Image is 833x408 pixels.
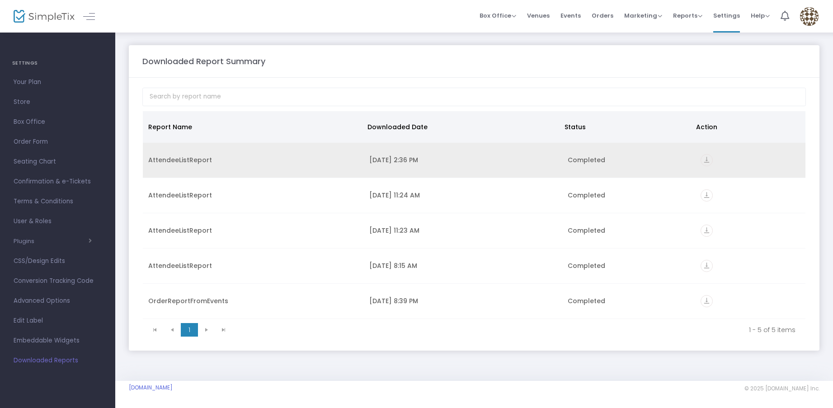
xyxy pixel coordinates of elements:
span: Orders [592,4,613,27]
div: Completed [568,191,689,200]
span: Box Office [14,116,102,128]
div: Completed [568,155,689,164]
div: AttendeeListReport [148,191,358,200]
span: Edit Label [14,315,102,327]
div: https://go.SimpleTix.com/gppzy [701,295,800,307]
span: Events [560,4,581,27]
span: Store [14,96,102,108]
div: AttendeeListReport [148,155,358,164]
th: Status [559,111,691,143]
span: Your Plan [14,76,102,88]
span: User & Roles [14,216,102,227]
i: vertical_align_bottom [701,295,713,307]
span: Confirmation & e-Tickets [14,176,102,188]
div: Completed [568,261,689,270]
span: Seating Chart [14,156,102,168]
th: Downloaded Date [362,111,559,143]
div: Data table [143,111,805,319]
span: Conversion Tracking Code [14,275,102,287]
input: Search by report name [142,88,806,106]
a: vertical_align_bottom [701,263,713,272]
span: Venues [527,4,550,27]
span: Advanced Options [14,295,102,307]
a: vertical_align_bottom [701,192,713,201]
div: https://go.SimpleTix.com/evetg [701,154,800,166]
span: Marketing [624,11,662,20]
div: 2/5/2025 8:39 PM [369,296,557,305]
div: 2/7/2025 8:15 AM [369,261,557,270]
span: © 2025 [DOMAIN_NAME] Inc. [744,385,819,392]
i: vertical_align_bottom [701,189,713,202]
div: Completed [568,226,689,235]
span: Embeddable Widgets [14,335,102,347]
span: Help [751,11,770,20]
kendo-pager-info: 1 - 5 of 5 items [239,325,795,334]
a: vertical_align_bottom [701,298,713,307]
span: Order Form [14,136,102,148]
div: 8/14/2025 2:36 PM [369,155,557,164]
a: [DOMAIN_NAME] [129,384,173,391]
div: AttendeeListReport [148,261,358,270]
div: https://go.SimpleTix.com/8gju2 [701,225,800,237]
button: Plugins [14,238,92,245]
h4: SETTINGS [12,54,103,72]
i: vertical_align_bottom [701,225,713,237]
div: https://go.SimpleTix.com/8zdri [701,260,800,272]
th: Report Name [143,111,362,143]
span: Page 1 [181,323,198,337]
span: Reports [673,11,702,20]
span: CSS/Design Edits [14,255,102,267]
div: https://go.SimpleTix.com/z39q5 [701,189,800,202]
span: Settings [713,4,740,27]
span: Downloaded Reports [14,355,102,366]
th: Action [691,111,800,143]
i: vertical_align_bottom [701,260,713,272]
div: 2/9/2025 11:24 AM [369,191,557,200]
span: Terms & Conditions [14,196,102,207]
div: AttendeeListReport [148,226,358,235]
a: vertical_align_bottom [701,157,713,166]
i: vertical_align_bottom [701,154,713,166]
div: Completed [568,296,689,305]
a: vertical_align_bottom [701,227,713,236]
span: Box Office [480,11,516,20]
div: OrderReportFromEvents [148,296,358,305]
div: 2/9/2025 11:23 AM [369,226,557,235]
m-panel-title: Downloaded Report Summary [142,55,265,67]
